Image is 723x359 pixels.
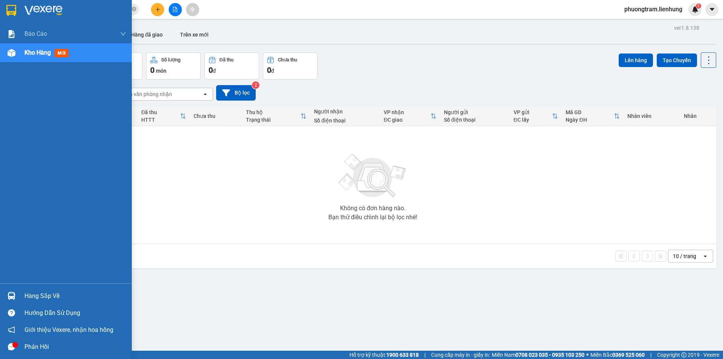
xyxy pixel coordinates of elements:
[242,106,310,126] th: Toggle SortBy
[424,351,426,359] span: |
[24,290,126,302] div: Hàng sắp về
[702,253,708,259] svg: open
[267,66,271,75] span: 0
[709,6,715,13] span: caret-down
[444,109,506,115] div: Người gửi
[705,3,718,16] button: caret-down
[24,49,51,56] span: Kho hàng
[150,66,154,75] span: 0
[673,252,696,260] div: 10 / trang
[24,325,113,335] span: Giới thiệu Vexere, nhận hoa hồng
[213,68,216,74] span: đ
[216,85,256,101] button: Bộ lọc
[697,3,700,9] span: 1
[151,3,164,16] button: plus
[8,49,15,57] img: warehouse-icon
[8,343,15,350] span: message
[8,326,15,333] span: notification
[24,341,126,353] div: Phản hồi
[380,106,440,126] th: Toggle SortBy
[172,7,178,12] span: file-add
[161,57,180,63] div: Số lượng
[681,352,686,357] span: copyright
[684,113,712,119] div: Nhãn
[190,7,195,12] span: aim
[252,81,259,89] sup: 2
[132,7,136,11] span: close-circle
[263,52,317,79] button: Chưa thu0đ
[431,351,490,359] span: Cung cấp máy in - giấy in:
[618,5,688,14] span: phuongtram.lienhung
[314,108,376,115] div: Người nhận
[246,109,300,115] div: Thu hộ
[444,117,506,123] div: Số điện thoại
[137,106,190,126] th: Toggle SortBy
[340,205,406,211] div: Không có đơn hàng nào.
[627,113,676,119] div: Nhân viên
[514,117,552,123] div: ĐC lấy
[141,117,180,123] div: HTTT
[612,352,645,358] strong: 0369 525 060
[186,3,199,16] button: aim
[492,351,584,359] span: Miền Nam
[590,351,645,359] span: Miền Bắc
[384,109,430,115] div: VP nhận
[650,351,651,359] span: |
[335,150,410,202] img: svg+xml;base64,PHN2ZyBjbGFzcz0ibGlzdC1wbHVnX19zdmciIHhtbG5zPSJodHRwOi8vd3d3LnczLm9yZy8yMDAwL3N2Zy...
[328,214,417,220] div: Bạn thử điều chỉnh lại bộ lọc nhé!
[24,29,47,38] span: Báo cáo
[386,352,419,358] strong: 1900 633 818
[120,90,172,98] div: Chọn văn phòng nhận
[692,6,699,13] img: icon-new-feature
[674,24,699,32] div: ver 1.8.138
[120,31,126,37] span: down
[202,91,208,97] svg: open
[271,68,274,74] span: đ
[169,3,182,16] button: file-add
[156,68,166,74] span: món
[619,53,653,67] button: Lên hàng
[562,106,624,126] th: Toggle SortBy
[24,307,126,319] div: Hướng dẫn sử dụng
[514,109,552,115] div: VP gửi
[8,30,15,38] img: solution-icon
[194,113,238,119] div: Chưa thu
[141,109,180,115] div: Đã thu
[220,57,233,63] div: Đã thu
[657,53,697,67] button: Tạo Chuyến
[566,117,614,123] div: Ngày ĐH
[349,351,419,359] span: Hỗ trợ kỹ thuật:
[132,6,136,13] span: close-circle
[314,118,376,124] div: Số điện thoại
[278,57,297,63] div: Chưa thu
[8,292,15,300] img: warehouse-icon
[155,7,160,12] span: plus
[204,52,259,79] button: Đã thu0đ
[516,352,584,358] strong: 0708 023 035 - 0935 103 250
[6,5,16,16] img: logo-vxr
[384,117,430,123] div: ĐC giao
[146,52,201,79] button: Số lượng0món
[8,309,15,316] span: question-circle
[55,49,69,57] span: mới
[209,66,213,75] span: 0
[696,3,701,9] sup: 1
[125,26,169,44] button: Hàng đã giao
[246,117,300,123] div: Trạng thái
[566,109,614,115] div: Mã GD
[586,353,589,356] span: ⚪️
[510,106,562,126] th: Toggle SortBy
[180,32,209,38] span: Trên xe mới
